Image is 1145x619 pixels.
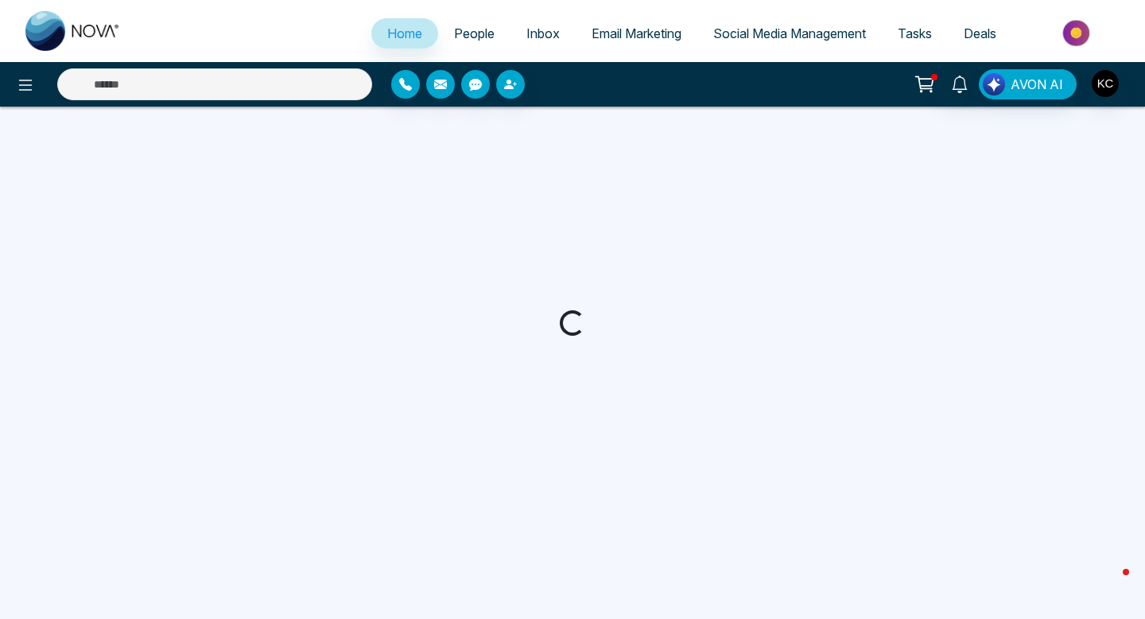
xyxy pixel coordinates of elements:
[526,25,560,41] span: Inbox
[1092,70,1119,97] img: User Avatar
[882,18,948,49] a: Tasks
[964,25,996,41] span: Deals
[25,11,121,51] img: Nova CRM Logo
[576,18,697,49] a: Email Marketing
[592,25,681,41] span: Email Marketing
[371,18,438,49] a: Home
[697,18,882,49] a: Social Media Management
[438,18,510,49] a: People
[948,18,1012,49] a: Deals
[1091,565,1129,603] iframe: Intercom live chat
[983,73,1005,95] img: Lead Flow
[1011,75,1063,94] span: AVON AI
[387,25,422,41] span: Home
[898,25,932,41] span: Tasks
[713,25,866,41] span: Social Media Management
[454,25,495,41] span: People
[510,18,576,49] a: Inbox
[979,69,1077,99] button: AVON AI
[1020,15,1135,51] img: Market-place.gif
